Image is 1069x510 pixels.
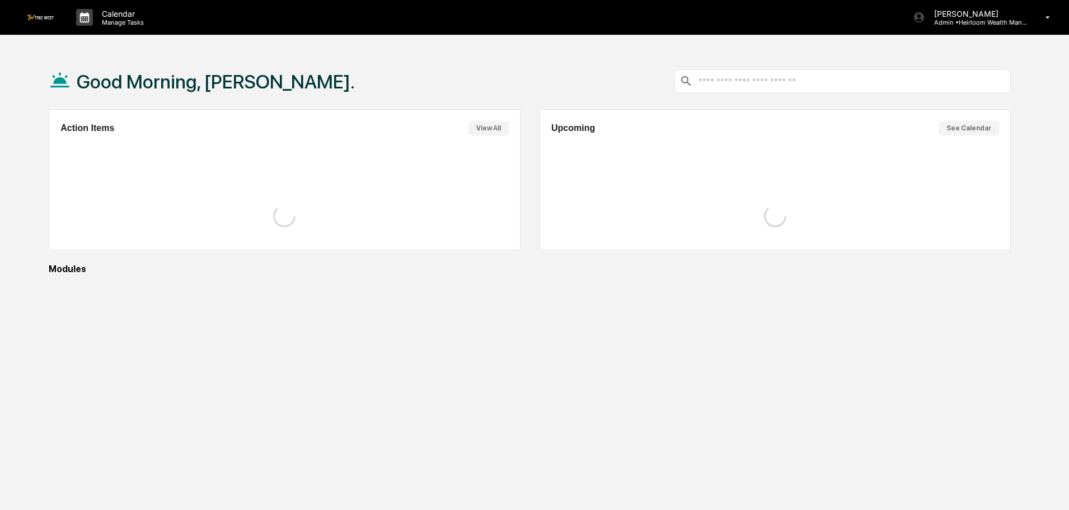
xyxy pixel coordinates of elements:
div: Modules [49,264,1011,274]
p: Manage Tasks [93,18,149,26]
h1: Good Morning, [PERSON_NAME]. [77,71,355,93]
img: logo [27,15,54,20]
p: [PERSON_NAME] [925,9,1029,18]
button: See Calendar [939,121,999,135]
p: Admin • Heirloom Wealth Management [925,18,1029,26]
p: Calendar [93,9,149,18]
h2: Upcoming [551,123,595,133]
button: View All [468,121,509,135]
h2: Action Items [60,123,114,133]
